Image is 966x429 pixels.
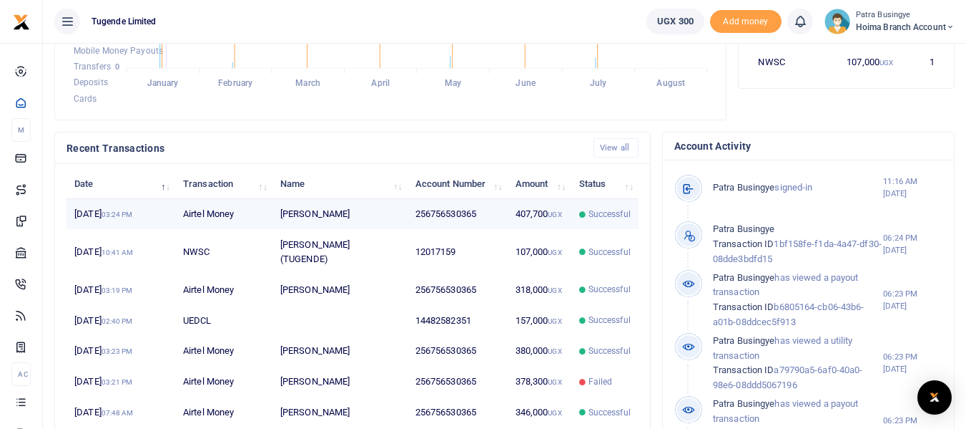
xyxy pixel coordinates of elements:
small: 06:24 PM [DATE] [883,232,942,256]
small: 06:23 PM [DATE] [883,351,942,375]
tspan: August [656,79,685,89]
td: [PERSON_NAME] [272,367,408,397]
td: 346,000 [508,397,571,428]
span: Cards [74,94,97,104]
span: Mobile Money Payouts [74,46,163,56]
td: [PERSON_NAME] [272,397,408,428]
th: Transaction: activate to sort column ascending [175,168,272,199]
p: has viewed a utility transaction a79790a5-6af0-40a0-98e6-08ddd5067196 [713,334,883,393]
p: 1bf158fe-f1da-4a47-df30-08dde3bdfd15 [713,222,883,266]
th: Status: activate to sort column ascending [571,168,639,199]
td: [DATE] [66,305,175,336]
span: Patra Busingye [713,398,774,409]
td: 14482582351 [408,305,508,336]
td: 318,000 [508,274,571,305]
li: Ac [11,362,31,386]
td: 157,000 [508,305,571,336]
th: Name: activate to sort column ascending [272,168,408,199]
img: profile-user [824,9,850,34]
tspan: January [147,79,179,89]
small: 03:19 PM [102,286,133,294]
small: 03:23 PM [102,347,133,355]
span: Deposits [74,78,108,88]
td: Airtel Money [175,336,272,367]
span: Patra Busingye [713,182,774,193]
span: Patra Busingye [713,223,774,234]
td: 107,000 [508,230,571,274]
span: Transfers [74,62,111,72]
a: profile-user Patra Busingye Hoima Branch Account [824,9,955,34]
small: UGX [548,211,561,218]
td: NWSC [750,47,832,77]
td: 256756530365 [408,397,508,428]
div: Open Intercom Messenger [917,380,952,415]
td: 256756530365 [408,199,508,230]
small: 02:40 PM [102,317,133,325]
li: Toup your wallet [710,10,782,34]
th: Date: activate to sort column descending [66,168,175,199]
span: Hoima Branch Account [856,21,955,34]
td: [DATE] [66,274,175,305]
span: Successful [588,208,631,221]
td: [DATE] [66,230,175,274]
tspan: March [295,79,320,89]
span: Successful [588,283,631,296]
span: Tugende Limited [86,15,162,28]
small: UGX [548,347,561,355]
td: 256756530365 [408,367,508,397]
tspan: June [516,79,536,89]
span: Patra Busingye [713,335,774,346]
tspan: February [218,79,252,89]
td: [DATE] [66,367,175,397]
td: Airtel Money [175,199,272,230]
td: [PERSON_NAME] [272,336,408,367]
small: UGX [548,378,561,386]
span: Successful [588,314,631,327]
td: 378,300 [508,367,571,397]
th: Amount: activate to sort column ascending [508,168,571,199]
td: 12017159 [408,230,508,274]
h4: Recent Transactions [66,140,582,156]
tspan: July [590,79,606,89]
td: Airtel Money [175,367,272,397]
span: Failed [588,375,613,388]
small: Patra Busingye [856,9,955,21]
a: UGX 300 [646,9,704,34]
td: [PERSON_NAME] [272,199,408,230]
small: 03:21 PM [102,378,133,386]
small: UGX [879,59,893,67]
span: Successful [588,406,631,419]
a: Add money [710,15,782,26]
td: 256756530365 [408,274,508,305]
td: NWSC [175,230,272,274]
a: logo-small logo-large logo-large [13,16,30,26]
small: UGX [548,317,561,325]
td: 380,000 [508,336,571,367]
small: 10:41 AM [102,249,134,256]
tspan: May [445,79,461,89]
h4: Account Activity [674,138,942,154]
td: 107,000 [832,47,901,77]
li: Wallet ballance [641,9,710,34]
td: 1 [901,47,942,77]
span: Successful [588,344,631,357]
td: Airtel Money [175,397,272,428]
tspan: 0 [115,62,119,72]
a: View all [593,138,639,158]
small: UGX [548,249,561,256]
small: 11:16 AM [DATE] [883,175,942,200]
small: 07:48 AM [102,409,134,417]
li: M [11,118,31,142]
span: Add money [710,10,782,34]
td: UEDCL [175,305,272,336]
td: 256756530365 [408,336,508,367]
tspan: April [371,79,390,89]
span: Transaction ID [713,365,774,375]
td: 407,700 [508,199,571,230]
p: has viewed a payout transaction b6805164-cb06-43b6-a01b-08ddcec5f913 [713,271,883,330]
span: Transaction ID [713,238,774,249]
small: UGX [548,286,561,294]
img: logo-small [13,14,30,31]
span: Transaction ID [713,302,774,312]
small: 03:24 PM [102,211,133,218]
